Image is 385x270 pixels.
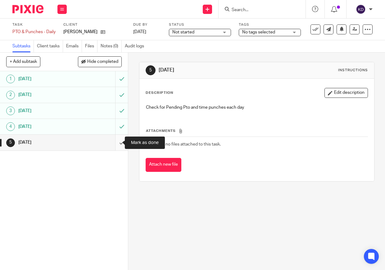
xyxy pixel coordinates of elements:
span: Attachments [146,129,176,133]
img: Pixie [12,5,43,13]
button: Hide completed [78,56,122,67]
div: 2 [6,91,15,99]
h1: [DATE] [18,74,79,84]
a: Emails [66,40,82,52]
button: Edit description [324,88,368,98]
h1: [DATE] [18,106,79,115]
span: Hide completed [87,59,118,64]
span: Not started [172,30,194,34]
div: 5 [6,138,15,147]
h1: [DATE] [18,138,79,147]
h1: [DATE] [159,67,270,73]
button: Attach new file [146,158,181,172]
div: 4 [6,122,15,131]
div: 1 [6,75,15,83]
img: svg%3E [356,4,366,14]
div: 3 [6,107,15,115]
input: Search [231,7,287,13]
label: Tags [239,22,301,27]
label: Due by [133,22,161,27]
span: No tags selected [242,30,275,34]
div: Instructions [338,68,368,73]
div: PTO &amp; Punches - Daily [12,29,56,35]
label: Task [12,22,56,27]
span: There are no files attached to this task. [146,142,221,146]
h1: [DATE] [18,90,79,99]
p: [PERSON_NAME] [63,29,97,35]
label: Client [63,22,125,27]
div: PTO & Punches - Daily [12,29,56,35]
h1: [DATE] [18,122,79,131]
p: Description [146,90,173,95]
span: [DATE] [133,30,146,34]
a: Subtasks [12,40,34,52]
button: + Add subtask [6,56,40,67]
a: Audit logs [125,40,147,52]
label: Status [169,22,231,27]
a: Files [85,40,97,52]
p: Check for Pending Pto and time punches each day [146,104,368,111]
a: Client tasks [37,40,63,52]
a: Notes (0) [101,40,122,52]
div: 5 [146,65,156,75]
